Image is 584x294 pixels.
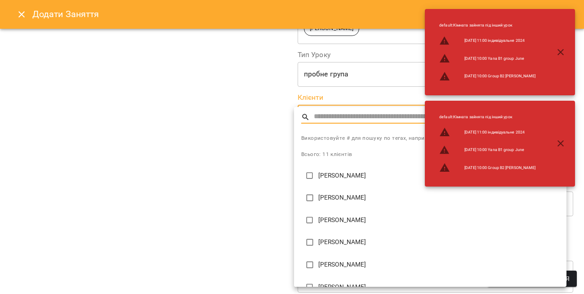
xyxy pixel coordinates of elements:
[318,238,559,247] p: [PERSON_NAME]
[432,111,543,124] li: default : Кімната зайнята під інший урок
[432,123,543,141] li: [DATE] 11:00 індивідуальне 2024
[432,159,543,177] li: [DATE] 10:00 Group B2 [PERSON_NAME]
[318,171,559,180] p: [PERSON_NAME]
[432,19,543,32] li: default : Кімната зайнята під інший урок
[318,260,559,269] p: [PERSON_NAME]
[432,141,543,159] li: [DATE] 10:00 Yana B1 group June
[301,134,559,143] span: Використовуйте # для пошуку по тегах, наприклад #Англійська
[318,283,559,292] p: [PERSON_NAME]
[318,216,559,225] p: [PERSON_NAME]
[432,32,543,50] li: [DATE] 11:00 індивідуальне 2024
[432,67,543,85] li: [DATE] 10:00 Group B2 [PERSON_NAME]
[301,151,352,157] span: Всього: 11 клієнтів
[432,49,543,67] li: [DATE] 10:00 Yana B1 group June
[318,193,559,202] p: [PERSON_NAME]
